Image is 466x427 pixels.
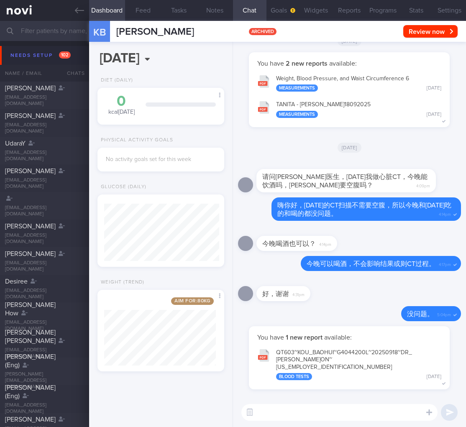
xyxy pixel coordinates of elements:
[439,260,451,268] span: 4:17pm
[249,28,277,35] span: archived
[5,302,56,317] span: [PERSON_NAME] How
[97,77,133,84] div: Diet (Daily)
[5,416,56,423] span: [PERSON_NAME]
[5,140,26,147] span: UdaraY
[5,353,56,368] span: [PERSON_NAME] (Eng)
[5,402,84,415] div: [EMAIL_ADDRESS][DOMAIN_NAME]
[5,320,84,332] div: [EMAIL_ADDRESS][DOMAIN_NAME]
[5,85,56,92] span: [PERSON_NAME]
[5,278,28,285] span: Desiree
[276,101,441,118] div: TANITA - [PERSON_NAME] 18092025
[277,202,451,217] span: 嗨你好，[DATE]的CT扫描不需要空腹，所以今晚和[DATE]吃的和喝的都没问题。
[257,59,441,68] p: You have available:
[276,373,312,380] div: Blood Tests
[59,51,71,59] span: 102
[437,310,451,318] span: 5:04pm
[5,260,84,273] div: [EMAIL_ADDRESS][DOMAIN_NAME]
[262,240,316,247] span: 今晚喝酒也可以？
[97,184,146,190] div: Glucose (Daily)
[5,122,84,135] div: [EMAIL_ADDRESS][DOMAIN_NAME]
[292,290,305,298] span: 4:31pm
[284,60,329,67] strong: 2 new reports
[276,75,441,92] div: Weight, Blood Pressure, and Waist Circumference 6
[276,349,441,381] div: QT603~KOU_ BAOHUI~G4044200L~20250918~DR_ [PERSON_NAME] ON~[US_EMPLOYER_IDENTIFICATION_NUMBER]
[106,94,137,109] div: 0
[97,137,173,143] div: Physical Activity Goals
[5,384,56,399] span: [PERSON_NAME] (Eng)
[5,233,84,245] div: [EMAIL_ADDRESS][DOMAIN_NAME]
[319,240,331,248] span: 4:14pm
[253,344,446,385] button: QT603~KOU_BAOHUI~G4044200L~20250918~DR_[PERSON_NAME]ON~[US_EMPLOYER_IDENTIFICATION_NUMBER] Blood ...
[439,210,451,217] span: 4:14pm
[416,181,430,189] span: 4:09pm
[253,96,446,122] button: TANITA - [PERSON_NAME]18092025 Measurements [DATE]
[106,156,216,164] div: No activity goals set for this week
[84,16,115,48] div: KB
[5,168,56,174] span: [PERSON_NAME]
[427,85,441,92] div: [DATE]
[253,70,446,96] button: Weight, Blood Pressure, and Waist Circumference 6 Measurements [DATE]
[56,65,89,82] div: Chats
[276,111,318,118] div: Measurements
[5,223,56,230] span: [PERSON_NAME]
[5,113,56,119] span: [PERSON_NAME]
[5,95,84,107] div: [EMAIL_ADDRESS][DOMAIN_NAME]
[427,374,441,380] div: [DATE]
[8,50,73,61] div: Needs setup
[5,329,56,344] span: [PERSON_NAME] [PERSON_NAME]
[262,291,289,297] span: 好，谢谢
[97,279,144,286] div: Weight (Trend)
[276,84,318,92] div: Measurements
[338,143,361,153] span: [DATE]
[106,94,137,116] div: kcal [DATE]
[407,311,434,317] span: 没问题。
[262,174,428,189] span: 请问[PERSON_NAME]医生，[DATE]我做心脏CT，今晚能饮酒吗，[PERSON_NAME]要空腹吗？
[5,205,84,217] div: [EMAIL_ADDRESS][DOMAIN_NAME]
[116,27,194,37] span: [PERSON_NAME]
[5,371,84,390] div: [PERSON_NAME][EMAIL_ADDRESS][DOMAIN_NAME]
[403,25,458,38] button: Review now
[5,177,84,190] div: [EMAIL_ADDRESS][DOMAIN_NAME]
[5,251,56,257] span: [PERSON_NAME]
[5,288,84,300] div: [EMAIL_ADDRESS][DOMAIN_NAME]
[284,334,324,341] strong: 1 new report
[5,150,84,162] div: [EMAIL_ADDRESS][DOMAIN_NAME]
[427,112,441,118] div: [DATE]
[5,347,84,360] div: [EMAIL_ADDRESS][DOMAIN_NAME]
[307,261,435,267] span: 今晚可以喝酒，不会影响结果或则CT过程。
[171,297,214,305] span: Aim for: 80 kg
[257,333,441,342] p: You have available:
